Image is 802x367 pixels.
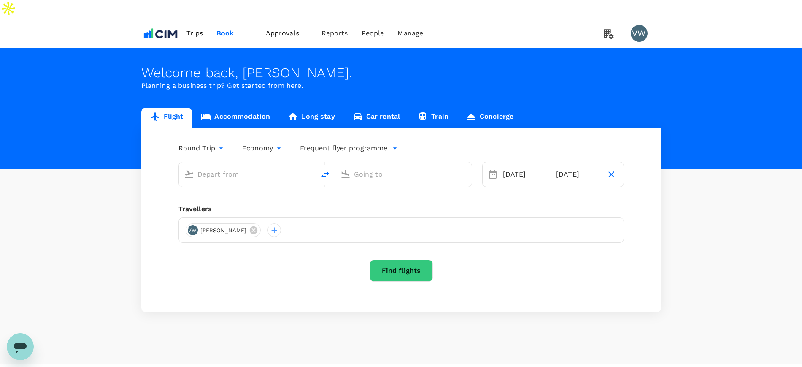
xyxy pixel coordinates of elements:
div: Welcome back , [PERSON_NAME] . [141,65,661,81]
div: Round Trip [178,141,226,155]
button: delete [315,165,335,185]
span: Trips [186,28,203,38]
span: Reports [321,28,348,38]
a: Concierge [457,108,522,128]
div: Travellers [178,204,624,214]
input: Depart from [197,168,297,181]
a: Trips [180,19,210,48]
p: Frequent flyer programme [300,143,387,153]
span: People [362,28,384,38]
div: VW [188,225,198,235]
a: Car rental [344,108,409,128]
a: Train [409,108,457,128]
input: Going to [354,168,454,181]
span: [PERSON_NAME] [195,226,252,235]
a: Flight [141,108,192,128]
div: [DATE] [553,166,602,183]
a: Long stay [279,108,343,128]
div: VW[PERSON_NAME] [186,223,261,237]
button: Frequent flyer programme [300,143,397,153]
button: Find flights [370,260,433,282]
span: Book [216,28,234,38]
span: Manage [397,28,423,38]
span: Approvals [266,28,308,38]
iframe: Button to launch messaging window [7,333,34,360]
div: Economy [242,141,283,155]
button: Open [309,173,311,175]
a: Approvals [259,19,315,48]
button: Open [466,173,467,175]
img: CIM ENVIRONMENTAL PTY LTD [141,24,180,43]
a: Book [210,19,241,48]
div: VW [631,25,648,42]
div: [DATE] [500,166,549,183]
a: Accommodation [192,108,279,128]
p: Planning a business trip? Get started from here. [141,81,661,91]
